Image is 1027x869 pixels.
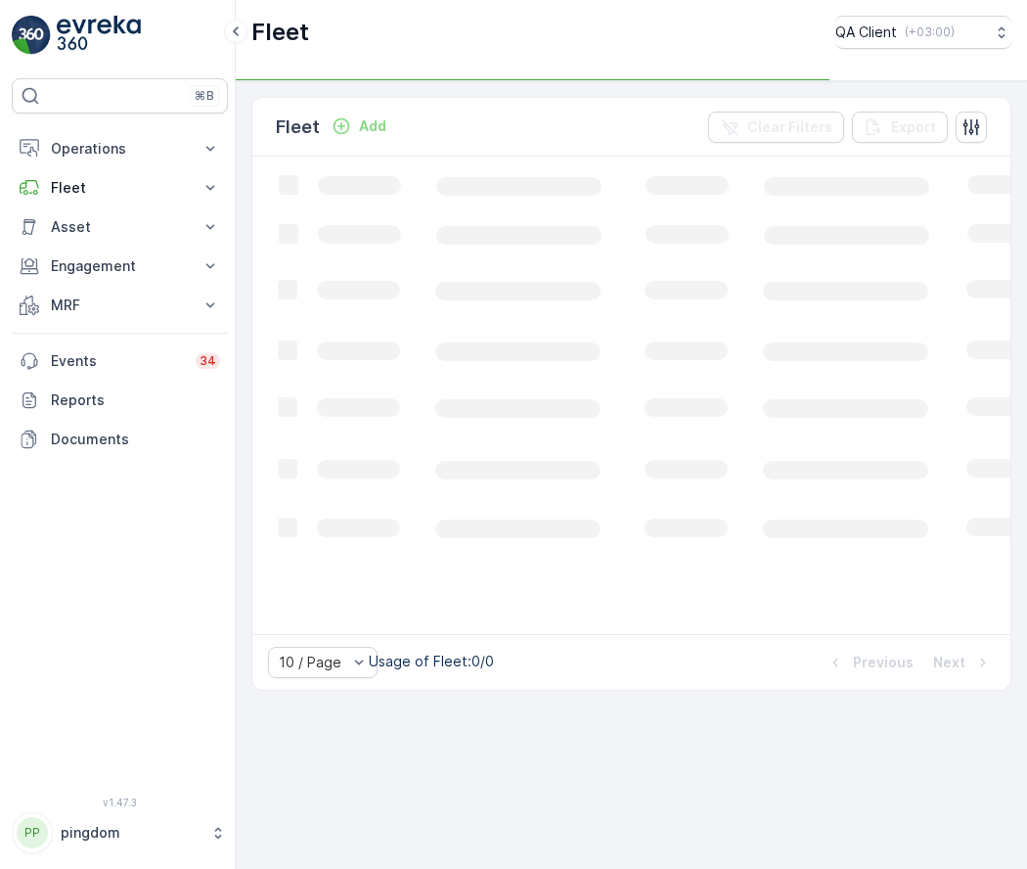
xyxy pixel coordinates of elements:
[852,112,948,143] button: Export
[891,117,936,137] p: Export
[369,652,494,671] p: Usage of Fleet : 0/0
[51,256,189,276] p: Engagement
[61,823,201,843] p: pingdom
[835,16,1011,49] button: QA Client(+03:00)
[12,420,228,459] a: Documents
[905,24,955,40] p: ( +03:00 )
[51,296,189,315] p: MRF
[12,812,228,853] button: PPpingdom
[51,351,184,371] p: Events
[12,797,228,808] span: v 1.47.3
[12,342,228,381] a: Events34
[17,817,48,848] div: PP
[51,430,220,449] p: Documents
[12,247,228,286] button: Engagement
[835,23,897,42] p: QA Client
[51,139,189,159] p: Operations
[933,653,965,672] p: Next
[853,653,914,672] p: Previous
[51,390,220,410] p: Reports
[200,353,216,369] p: 34
[12,129,228,168] button: Operations
[51,217,189,237] p: Asset
[276,114,320,141] p: Fleet
[251,17,309,48] p: Fleet
[57,16,141,55] img: logo_light-DOdMpM7g.png
[12,207,228,247] button: Asset
[195,88,214,104] p: ⌘B
[324,114,394,138] button: Add
[824,651,915,674] button: Previous
[12,286,228,325] button: MRF
[12,168,228,207] button: Fleet
[12,16,51,55] img: logo
[931,651,995,674] button: Next
[12,381,228,420] a: Reports
[359,116,386,136] p: Add
[747,117,832,137] p: Clear Filters
[51,178,189,198] p: Fleet
[708,112,844,143] button: Clear Filters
